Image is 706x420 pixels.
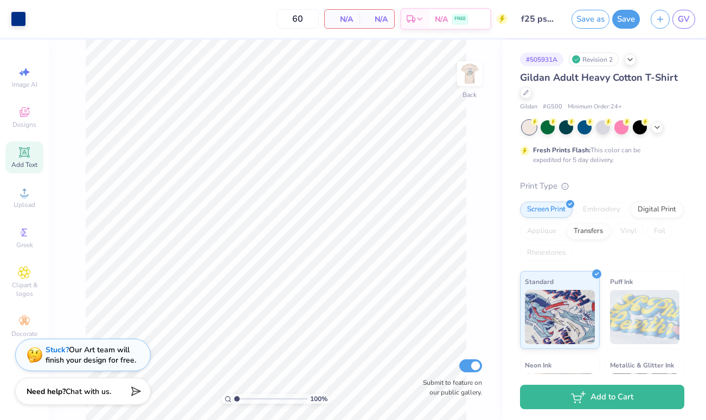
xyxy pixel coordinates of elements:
span: Image AI [12,80,37,89]
span: N/A [366,14,388,25]
span: Gildan [520,102,537,112]
strong: Need help? [27,386,66,397]
span: Clipart & logos [5,281,43,298]
strong: Stuck? [46,345,69,355]
a: GV [672,10,695,29]
div: This color can be expedited for 5 day delivery. [533,145,666,165]
span: # G500 [543,102,562,112]
span: Metallic & Glitter Ink [610,359,674,371]
button: Save [612,10,640,29]
span: Upload [14,201,35,209]
div: Print Type [520,180,684,192]
span: GV [678,13,690,25]
button: Save as [572,10,609,29]
div: Applique [520,223,563,240]
img: Puff Ink [610,290,680,344]
div: Our Art team will finish your design for free. [46,345,136,365]
input: – – [277,9,319,29]
span: Decorate [11,329,37,338]
span: Designs [12,120,36,129]
div: Back [463,90,477,100]
span: N/A [435,14,448,25]
img: Back [459,63,480,85]
span: N/A [331,14,353,25]
img: Standard [525,290,595,344]
div: # 505931A [520,53,563,66]
label: Submit to feature on our public gallery. [417,378,482,397]
span: Chat with us. [66,386,111,397]
div: Transfers [567,223,610,240]
div: Vinyl [613,223,644,240]
div: Embroidery [576,202,627,218]
span: Gildan Adult Heavy Cotton T-Shirt [520,71,678,84]
div: Revision 2 [569,53,619,66]
span: Add Text [11,160,37,169]
span: FREE [454,15,466,23]
div: Digital Print [631,202,683,218]
span: Neon Ink [525,359,551,371]
span: 100 % [310,394,328,404]
span: Puff Ink [610,276,633,287]
span: Standard [525,276,554,287]
div: Rhinestones [520,245,573,261]
input: Untitled Design [513,8,566,30]
button: Add to Cart [520,385,684,409]
div: Foil [647,223,672,240]
div: Screen Print [520,202,573,218]
span: Greek [16,241,33,249]
strong: Fresh Prints Flash: [533,146,591,154]
span: Minimum Order: 24 + [568,102,622,112]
